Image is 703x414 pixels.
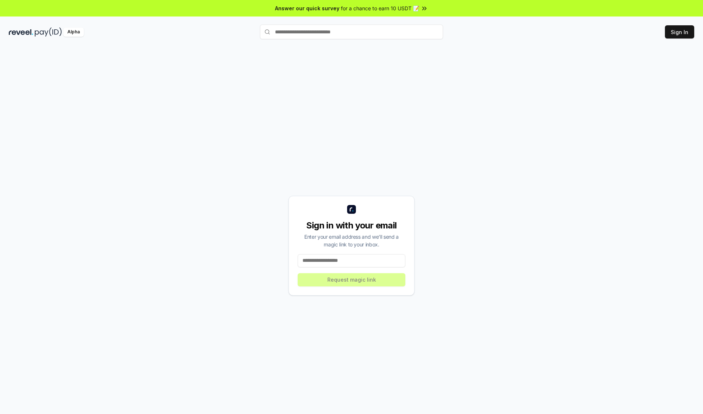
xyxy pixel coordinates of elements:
img: logo_small [347,205,356,214]
button: Sign In [665,25,694,39]
span: Answer our quick survey [275,4,339,12]
div: Sign in with your email [298,220,405,231]
div: Alpha [63,28,84,37]
img: reveel_dark [9,28,33,37]
div: Enter your email address and we’ll send a magic link to your inbox. [298,233,405,248]
span: for a chance to earn 10 USDT 📝 [341,4,419,12]
img: pay_id [35,28,62,37]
